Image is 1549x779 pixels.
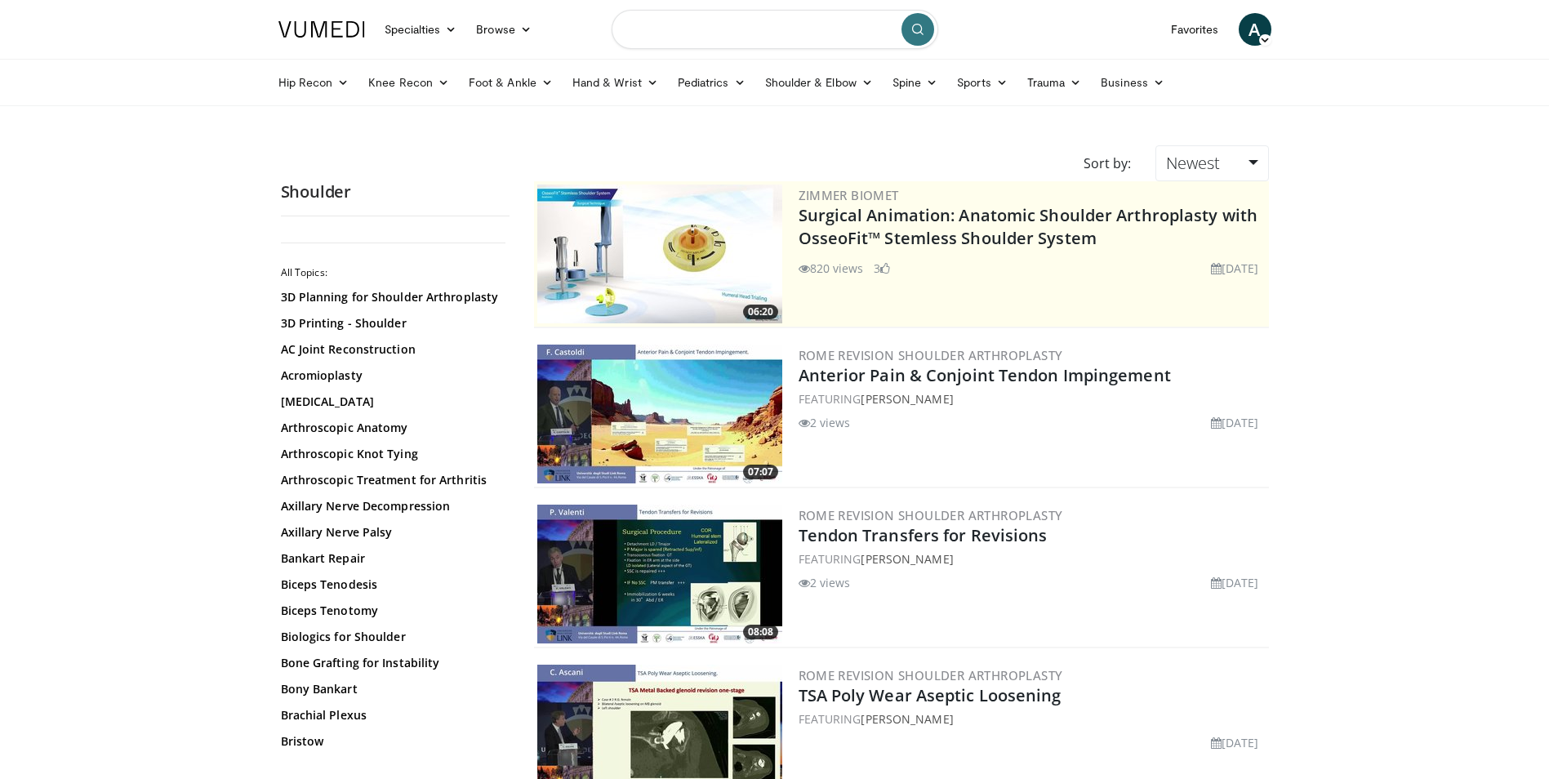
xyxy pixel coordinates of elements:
[281,266,505,279] h2: All Topics:
[874,260,890,277] li: 3
[799,550,1266,568] div: FEATURING
[563,66,668,99] a: Hand & Wrist
[668,66,755,99] a: Pediatrics
[1211,574,1259,591] li: [DATE]
[799,204,1258,249] a: Surgical Animation: Anatomic Shoulder Arthroplasty with OsseoFit™ Stemless Shoulder System
[799,414,851,431] li: 2 views
[281,498,501,514] a: Axillary Nerve Decompression
[799,574,851,591] li: 2 views
[799,684,1062,706] a: TSA Poly Wear Aseptic Loosening
[1071,145,1143,181] div: Sort by:
[537,505,782,643] a: 08:08
[799,524,1048,546] a: Tendon Transfers for Revisions
[281,759,501,776] a: [PERSON_NAME][GEOGRAPHIC_DATA]
[799,507,1063,523] a: Rome Revision Shoulder Arthroplasty
[947,66,1017,99] a: Sports
[883,66,947,99] a: Spine
[799,364,1171,386] a: Anterior Pain & Conjoint Tendon Impingement
[281,181,510,203] h2: Shoulder
[281,446,501,462] a: Arthroscopic Knot Tying
[861,711,953,727] a: [PERSON_NAME]
[743,465,778,479] span: 07:07
[281,420,501,436] a: Arthroscopic Anatomy
[281,603,501,619] a: Biceps Tenotomy
[281,394,501,410] a: [MEDICAL_DATA]
[281,367,501,384] a: Acromioplasty
[281,524,501,541] a: Axillary Nerve Palsy
[281,315,501,332] a: 3D Printing - Shoulder
[281,289,501,305] a: 3D Planning for Shoulder Arthroplasty
[1091,66,1174,99] a: Business
[281,681,501,697] a: Bony Bankart
[799,260,864,277] li: 820 views
[269,66,359,99] a: Hip Recon
[537,345,782,483] img: 8037028b-5014-4d38-9a8c-71d966c81743.300x170_q85_crop-smart_upscale.jpg
[1017,66,1092,99] a: Trauma
[278,21,365,38] img: VuMedi Logo
[1155,145,1268,181] a: Newest
[281,550,501,567] a: Bankart Repair
[861,551,953,567] a: [PERSON_NAME]
[459,66,563,99] a: Foot & Ankle
[743,305,778,319] span: 06:20
[799,667,1063,683] a: Rome Revision Shoulder Arthroplasty
[281,733,501,750] a: Bristow
[755,66,883,99] a: Shoulder & Elbow
[375,13,467,46] a: Specialties
[537,505,782,643] img: f121adf3-8f2a-432a-ab04-b981073a2ae5.300x170_q85_crop-smart_upscale.jpg
[281,472,501,488] a: Arthroscopic Treatment for Arthritis
[861,391,953,407] a: [PERSON_NAME]
[1211,260,1259,277] li: [DATE]
[466,13,541,46] a: Browse
[281,576,501,593] a: Biceps Tenodesis
[612,10,938,49] input: Search topics, interventions
[537,185,782,323] img: 84e7f812-2061-4fff-86f6-cdff29f66ef4.300x170_q85_crop-smart_upscale.jpg
[1239,13,1271,46] a: A
[799,347,1063,363] a: Rome Revision Shoulder Arthroplasty
[1211,414,1259,431] li: [DATE]
[281,341,501,358] a: AC Joint Reconstruction
[281,655,501,671] a: Bone Grafting for Instability
[743,625,778,639] span: 08:08
[537,345,782,483] a: 07:07
[537,185,782,323] a: 06:20
[799,390,1266,407] div: FEATURING
[1211,734,1259,751] li: [DATE]
[281,707,501,723] a: Brachial Plexus
[281,629,501,645] a: Biologics for Shoulder
[358,66,459,99] a: Knee Recon
[799,187,899,203] a: Zimmer Biomet
[1166,152,1220,174] span: Newest
[1161,13,1229,46] a: Favorites
[799,710,1266,728] div: FEATURING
